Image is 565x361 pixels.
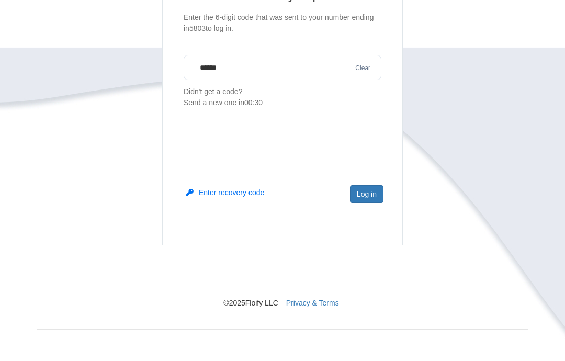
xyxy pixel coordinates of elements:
div: Send a new one in 00:30 [184,97,381,108]
button: Clear [352,63,374,73]
button: Log in [350,185,383,203]
p: Enter the 6-digit code that was sent to your number ending in 5803 to log in. [184,12,381,34]
button: Enter recovery code [186,187,264,198]
nav: © 2025 Floify LLC [37,245,528,308]
a: Privacy & Terms [286,299,339,307]
p: Didn't get a code? [184,86,381,108]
